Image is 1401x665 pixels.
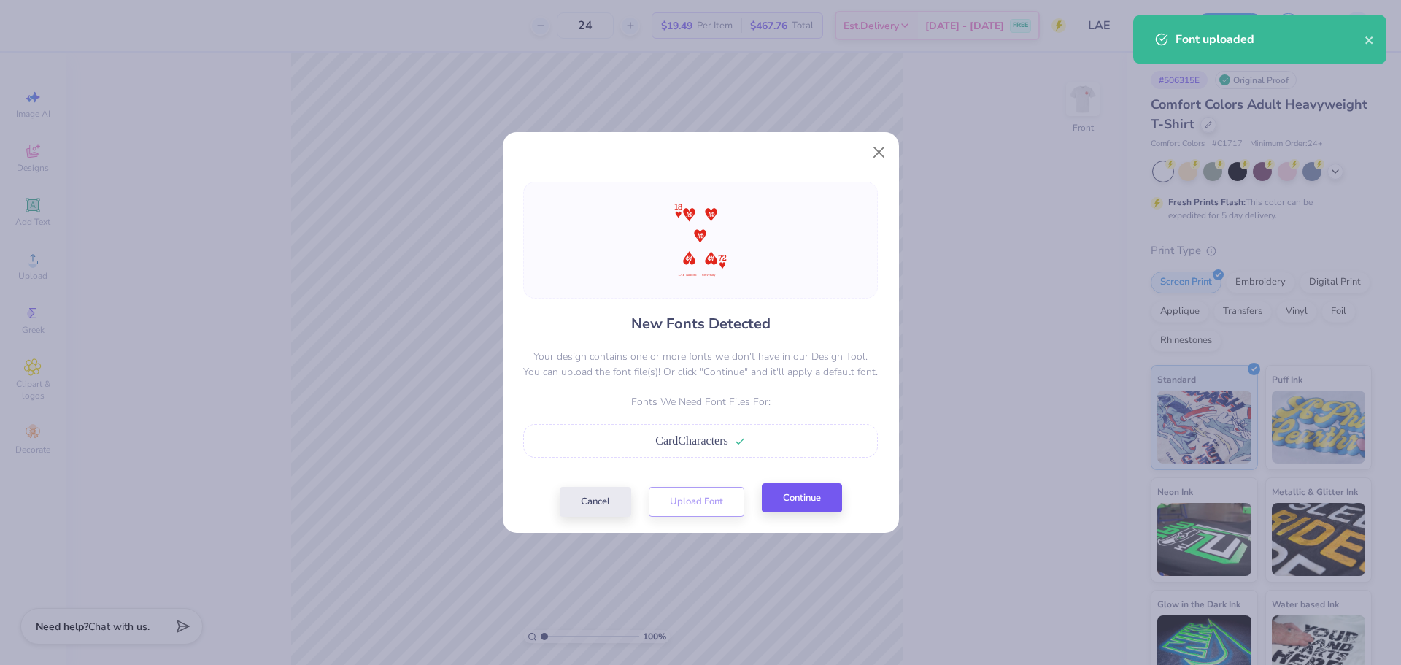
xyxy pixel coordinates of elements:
button: Close [865,139,892,166]
h4: New Fonts Detected [631,313,771,334]
button: Cancel [560,487,631,517]
button: Continue [762,483,842,513]
button: close [1365,31,1375,48]
p: Fonts We Need Font Files For: [523,394,878,410]
span: CardCharacters [655,434,728,447]
div: Font uploaded [1176,31,1365,48]
p: Your design contains one or more fonts we don't have in our Design Tool. You can upload the font ... [523,349,878,380]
